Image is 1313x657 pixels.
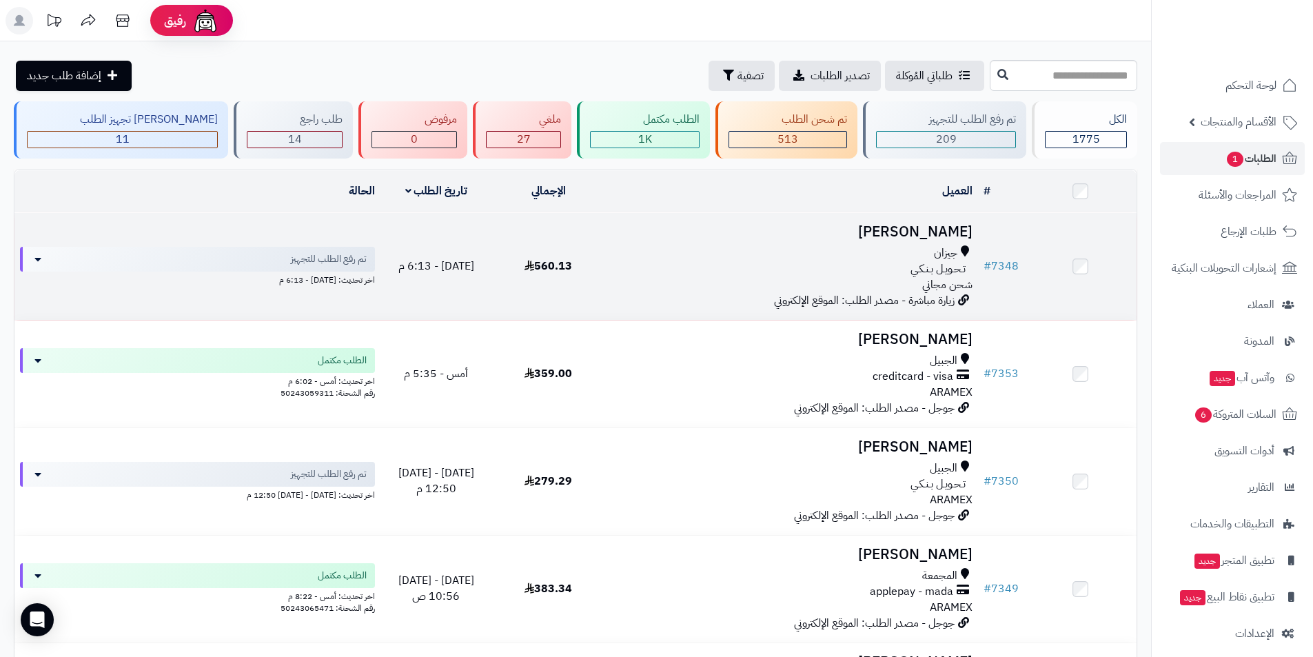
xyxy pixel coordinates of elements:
[610,439,973,455] h3: [PERSON_NAME]
[1160,398,1305,431] a: السلات المتروكة6
[1235,624,1274,643] span: الإعدادات
[411,131,418,148] span: 0
[984,365,991,382] span: #
[930,492,973,508] span: ARAMEX
[930,353,957,369] span: الجبيل
[876,112,1016,128] div: تم رفع الطلب للتجهيز
[930,384,973,401] span: ARAMEX
[811,68,870,84] span: تصدير الطلبات
[20,588,375,603] div: اخر تحديث: أمس - 8:22 م
[1194,405,1276,424] span: السلات المتروكة
[372,132,456,148] div: 0
[1179,587,1274,607] span: تطبيق نقاط البيع
[984,580,1019,597] a: #7349
[281,602,375,614] span: رقم الشحنة: 50243065471
[1180,590,1205,605] span: جديد
[116,131,130,148] span: 11
[729,132,846,148] div: 513
[1160,580,1305,614] a: تطبيق نقاط البيعجديد
[910,261,966,277] span: تـحـويـل بـنـكـي
[729,112,847,128] div: تم شحن الطلب
[525,365,572,382] span: 359.00
[713,101,860,159] a: تم شحن الطلب 513
[885,61,984,91] a: طلباتي المُوكلة
[1160,288,1305,321] a: العملاء
[28,132,217,148] div: 11
[610,332,973,347] h3: [PERSON_NAME]
[779,61,881,91] a: تصدير الطلبات
[1193,551,1274,570] span: تطبيق المتجر
[1160,215,1305,248] a: طلبات الإرجاع
[1160,617,1305,650] a: الإعدادات
[318,354,367,367] span: الطلب مكتمل
[709,61,775,91] button: تصفية
[934,245,957,261] span: جيزان
[794,507,955,524] span: جوجل - مصدر الطلب: الموقع الإلكتروني
[398,258,474,274] span: [DATE] - 6:13 م
[984,473,1019,489] a: #7350
[21,603,54,636] div: Open Intercom Messenger
[574,101,713,159] a: الطلب مكتمل 1K
[517,131,531,148] span: 27
[398,572,474,605] span: [DATE] - [DATE] 10:56 ص
[1221,222,1276,241] span: طلبات الإرجاع
[525,580,572,597] span: 383.34
[1072,131,1100,148] span: 1775
[1227,152,1243,167] span: 1
[247,112,343,128] div: طلب راجع
[291,467,367,481] span: تم رفع الطلب للتجهيز
[164,12,186,29] span: رفيق
[930,461,957,476] span: الجبيل
[860,101,1029,159] a: تم رفع الطلب للتجهيز 209
[1244,332,1274,351] span: المدونة
[1160,361,1305,394] a: وآتس آبجديد
[1160,434,1305,467] a: أدوات التسويق
[873,369,953,385] span: creditcard - visa
[922,276,973,293] span: شحن مجاني
[1201,112,1276,132] span: الأقسام والمنتجات
[984,183,990,199] a: #
[288,131,302,148] span: 14
[1225,149,1276,168] span: الطلبات
[794,400,955,416] span: جوجل - مصدر الطلب: الموقع الإلكتروني
[591,132,699,148] div: 1001
[774,292,955,309] span: زيارة مباشرة - مصدر الطلب: الموقع الإلكتروني
[27,68,101,84] span: إضافة طلب جديد
[231,101,356,159] a: طلب راجع 14
[1248,295,1274,314] span: العملاء
[398,465,474,497] span: [DATE] - [DATE] 12:50 م
[590,112,700,128] div: الطلب مكتمل
[1199,185,1276,205] span: المراجعات والأسئلة
[984,258,991,274] span: #
[1190,514,1274,534] span: التطبيقات والخدمات
[247,132,342,148] div: 14
[984,473,991,489] span: #
[1225,76,1276,95] span: لوحة التحكم
[794,615,955,631] span: جوجل - مصدر الطلب: الموقع الإلكتروني
[610,547,973,563] h3: [PERSON_NAME]
[1160,471,1305,504] a: التقارير
[638,131,652,148] span: 1K
[1248,478,1274,497] span: التقارير
[37,7,71,38] a: تحديثات المنصة
[1029,101,1140,159] a: الكل1775
[11,101,231,159] a: [PERSON_NAME] تجهيز الطلب 11
[20,487,375,501] div: اخر تحديث: [DATE] - [DATE] 12:50 م
[942,183,973,199] a: العميل
[487,132,560,148] div: 27
[870,584,953,600] span: applepay - mada
[1160,179,1305,212] a: المراجعات والأسئلة
[470,101,574,159] a: ملغي 27
[20,373,375,387] div: اخر تحديث: أمس - 6:02 م
[984,365,1019,382] a: #7353
[281,387,375,399] span: رقم الشحنة: 50243059311
[1160,252,1305,285] a: إشعارات التحويلات البنكية
[371,112,457,128] div: مرفوض
[404,365,468,382] span: أمس - 5:35 م
[896,68,953,84] span: طلباتي المُوكلة
[936,131,957,148] span: 209
[525,473,572,489] span: 279.29
[1210,371,1235,386] span: جديد
[1195,407,1212,423] span: 6
[737,68,764,84] span: تصفية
